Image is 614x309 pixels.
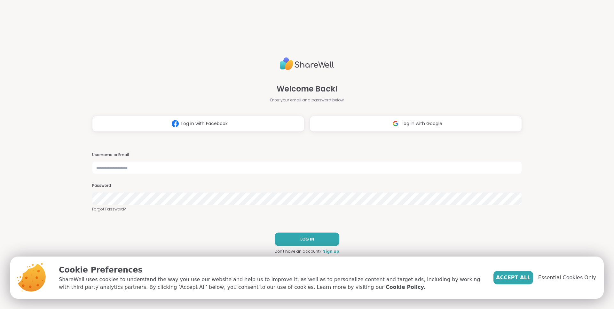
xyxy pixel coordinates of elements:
[169,118,181,130] img: ShareWell Logomark
[390,118,402,130] img: ShareWell Logomark
[92,206,522,212] a: Forgot Password?
[323,249,339,254] a: Sign up
[181,120,228,127] span: Log in with Facebook
[59,276,483,291] p: ShareWell uses cookies to understand the way you use our website and help us to improve it, as we...
[59,264,483,276] p: Cookie Preferences
[402,120,442,127] span: Log in with Google
[277,83,338,95] span: Welcome Back!
[496,274,531,281] span: Accept All
[92,116,304,132] button: Log in with Facebook
[92,152,522,158] h3: Username or Email
[493,271,533,284] button: Accept All
[538,274,596,281] span: Essential Cookies Only
[300,236,314,242] span: LOG IN
[280,55,334,73] img: ShareWell Logo
[275,249,322,254] span: Don't have an account?
[92,183,522,188] h3: Password
[310,116,522,132] button: Log in with Google
[275,233,339,246] button: LOG IN
[386,283,425,291] a: Cookie Policy.
[270,97,344,103] span: Enter your email and password below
